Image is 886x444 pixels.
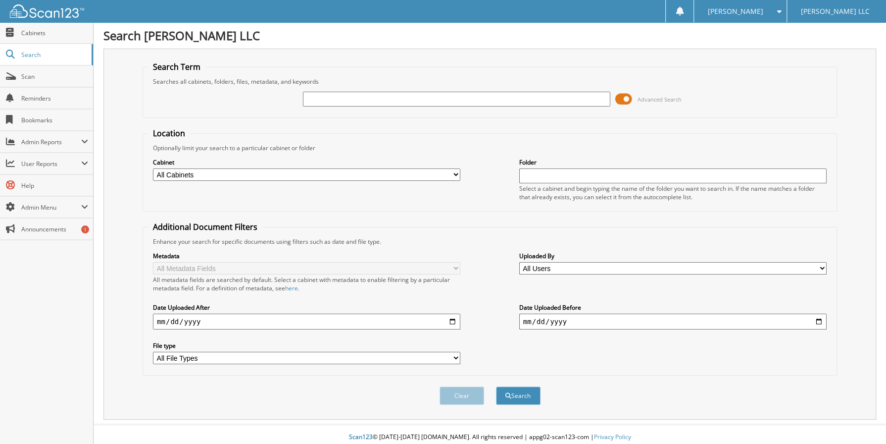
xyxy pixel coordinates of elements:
[148,77,832,86] div: Searches all cabinets, folders, files, metadata, and keywords
[21,116,88,124] span: Bookmarks
[21,72,88,81] span: Scan
[21,160,81,168] span: User Reports
[81,225,89,233] div: 1
[10,4,84,18] img: scan123-logo-white.svg
[519,158,827,166] label: Folder
[519,252,827,260] label: Uploaded By
[148,144,832,152] div: Optionally limit your search to a particular cabinet or folder
[519,303,827,312] label: Date Uploaded Before
[153,303,460,312] label: Date Uploaded After
[148,222,262,232] legend: Additional Document Filters
[21,203,81,212] span: Admin Menu
[21,94,88,103] span: Reminders
[440,387,484,405] button: Clear
[638,96,682,103] span: Advanced Search
[708,8,763,14] span: [PERSON_NAME]
[21,138,81,146] span: Admin Reports
[519,314,827,330] input: end
[148,237,832,246] div: Enhance your search for specific documents using filters such as date and file type.
[153,314,460,330] input: start
[153,341,460,350] label: File type
[285,284,298,292] a: here
[21,51,87,59] span: Search
[103,27,876,44] h1: Search [PERSON_NAME] LLC
[496,387,541,405] button: Search
[148,128,190,139] legend: Location
[594,433,631,441] a: Privacy Policy
[21,181,88,190] span: Help
[349,433,373,441] span: Scan123
[801,8,870,14] span: [PERSON_NAME] LLC
[21,29,88,37] span: Cabinets
[153,276,460,292] div: All metadata fields are searched by default. Select a cabinet with metadata to enable filtering b...
[153,252,460,260] label: Metadata
[21,225,88,233] span: Announcements
[153,158,460,166] label: Cabinet
[837,396,886,444] iframe: Chat Widget
[519,184,827,201] div: Select a cabinet and begin typing the name of the folder you want to search in. If the name match...
[148,61,205,72] legend: Search Term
